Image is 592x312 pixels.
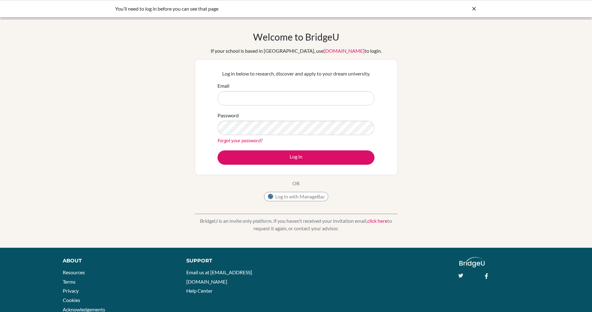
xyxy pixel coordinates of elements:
label: Password [218,112,239,119]
a: Resources [63,269,85,275]
div: Support [186,257,289,265]
button: Log in with ManageBac [264,192,328,201]
a: Help Center [186,288,213,294]
p: BridgeU is an invite only platform. If you haven’t received your invitation email, to request it ... [195,217,398,232]
a: Cookies [63,297,80,303]
a: Forgot your password? [218,137,262,143]
a: Privacy [63,288,79,294]
p: Log in below to research, discover and apply to your dream university. [218,70,374,77]
a: click here [367,218,387,224]
a: Email us at [EMAIL_ADDRESS][DOMAIN_NAME] [186,269,252,285]
div: You’ll need to log in before you can see that page [115,5,384,12]
a: Terms [63,279,76,285]
a: [DOMAIN_NAME] [324,48,364,54]
div: About [63,257,172,265]
div: If your school is based in [GEOGRAPHIC_DATA], use to login. [211,47,382,55]
img: logo_white@2x-f4f0deed5e89b7ecb1c2cc34c3e3d731f90f0f143d5ea2071677605dd97b5244.png [459,257,485,267]
p: OR [292,180,300,187]
label: Email [218,82,229,90]
button: Log in [218,150,374,165]
h1: Welcome to BridgeU [253,31,339,42]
